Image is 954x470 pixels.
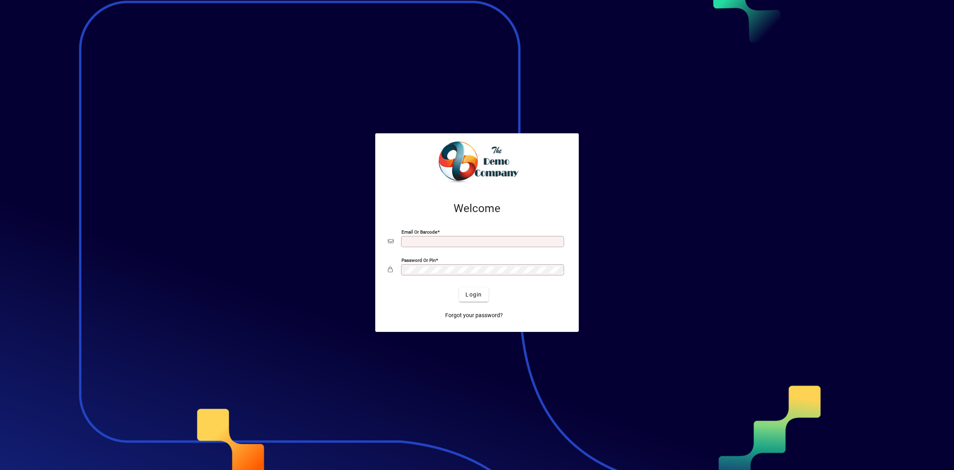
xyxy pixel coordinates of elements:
[388,202,566,215] h2: Welcome
[401,257,436,263] mat-label: Password or Pin
[442,308,506,322] a: Forgot your password?
[459,287,488,302] button: Login
[445,311,503,320] span: Forgot your password?
[465,291,482,299] span: Login
[401,229,437,235] mat-label: Email or Barcode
